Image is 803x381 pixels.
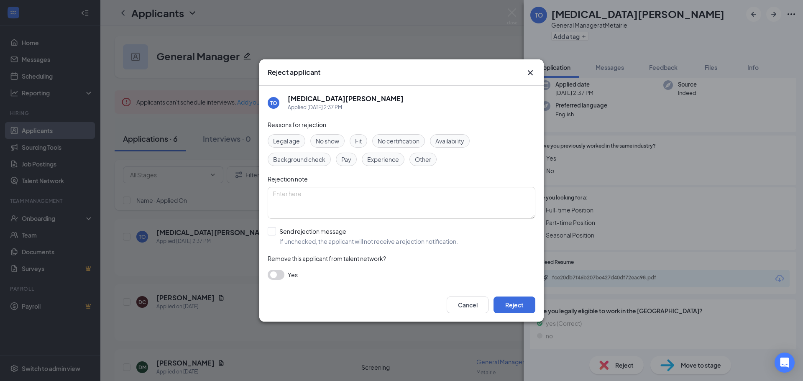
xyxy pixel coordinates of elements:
[316,136,339,146] span: No show
[288,103,404,112] div: Applied [DATE] 2:37 PM
[268,121,326,128] span: Reasons for rejection
[273,136,300,146] span: Legal age
[378,136,419,146] span: No certification
[288,94,404,103] h5: [MEDICAL_DATA][PERSON_NAME]
[288,270,298,280] span: Yes
[268,175,308,183] span: Rejection note
[525,68,535,78] button: Close
[341,155,351,164] span: Pay
[494,297,535,313] button: Reject
[268,68,320,77] h3: Reject applicant
[367,155,399,164] span: Experience
[355,136,362,146] span: Fit
[270,100,277,107] div: TO
[435,136,464,146] span: Availability
[268,255,386,262] span: Remove this applicant from talent network?
[775,353,795,373] div: Open Intercom Messenger
[415,155,431,164] span: Other
[273,155,325,164] span: Background check
[447,297,488,313] button: Cancel
[525,68,535,78] svg: Cross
